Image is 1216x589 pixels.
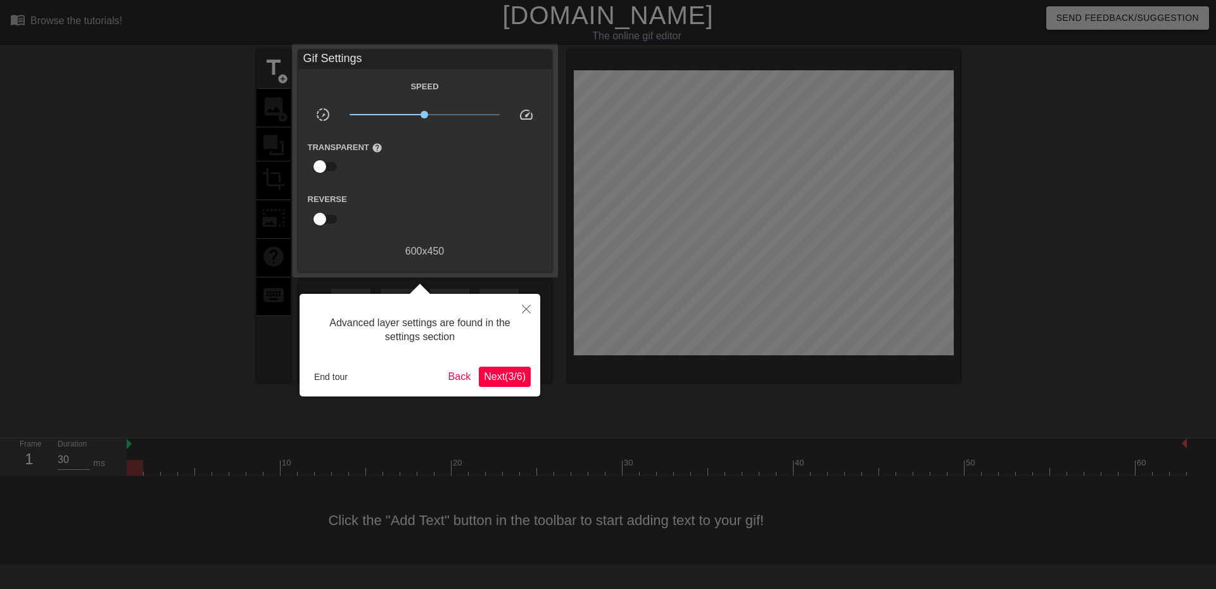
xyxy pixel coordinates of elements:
[309,367,353,386] button: End tour
[512,294,540,323] button: Close
[479,367,531,387] button: Next
[309,303,531,357] div: Advanced layer settings are found in the settings section
[484,371,526,382] span: Next ( 3 / 6 )
[443,367,476,387] button: Back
